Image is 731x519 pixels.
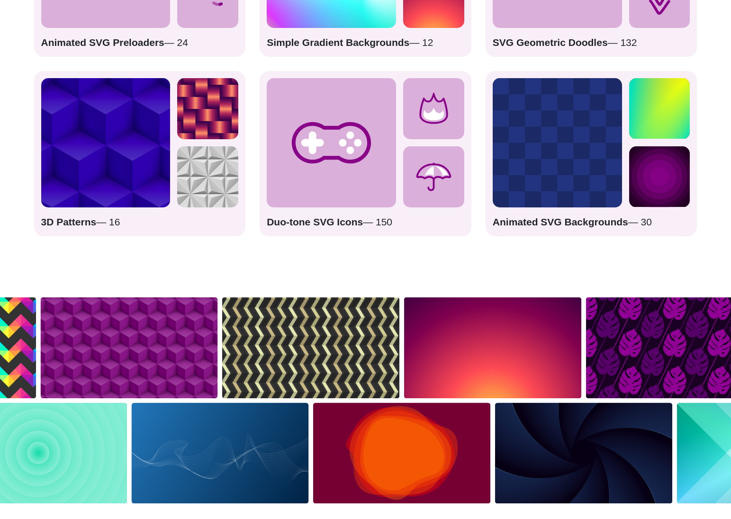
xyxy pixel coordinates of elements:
p: — 24 [41,35,239,50]
strong: SVG Geometric Doodles [493,37,608,48]
strong: Simple Gradient Backgrounds [267,37,409,48]
p: — 150 [267,215,464,230]
img: 3D Cube Repeating Pattern [38,295,220,400]
img: Triangular 3d panels in a pattern [177,146,238,207]
strong: Animated SVG Backgrounds [493,216,628,227]
img: blue-stacked-cube-pattern [41,78,171,207]
p: — 12 [267,35,464,50]
p: — 30 [493,215,690,230]
img: red shiny ribbon woven into a pattern [177,78,238,139]
strong: Animated SVG Preloaders [41,37,164,48]
p: — 16 [41,215,239,230]
img: Complex Repeating Stripe Pattern with Depth [220,295,402,400]
strong: 3D Patterns [41,216,97,227]
strong: Duo-tone SVG Icons [267,216,363,227]
p: — 132 [493,35,690,50]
